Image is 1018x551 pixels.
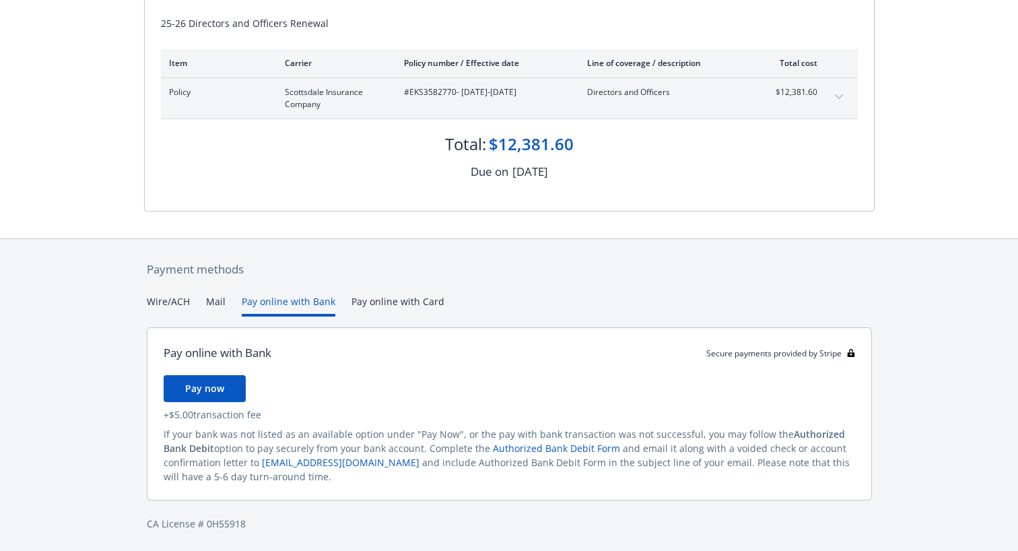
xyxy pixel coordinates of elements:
[164,375,246,402] button: Pay now
[164,428,845,455] span: Authorized Bank Debit
[587,86,745,98] span: Directors and Officers
[285,86,382,110] span: Scottsdale Insurance Company
[262,456,419,469] a: [EMAIL_ADDRESS][DOMAIN_NAME]
[489,133,574,156] div: $12,381.60
[242,294,335,317] button: Pay online with Bank
[169,57,263,69] div: Item
[164,427,855,484] div: If your bank was not listed as an available option under "Pay Now", or the pay with bank transact...
[351,294,444,317] button: Pay online with Card
[206,294,226,317] button: Mail
[404,86,566,98] span: #EKS3582770 - [DATE]-[DATE]
[706,348,855,359] div: Secure payments provided by Stripe
[161,16,858,30] div: 25-26 Directors and Officers Renewal
[169,86,263,98] span: Policy
[828,86,850,108] button: expand content
[147,261,872,278] div: Payment methods
[767,57,817,69] div: Total cost
[767,86,817,98] span: $12,381.60
[285,57,382,69] div: Carrier
[471,163,508,181] div: Due on
[445,133,486,156] div: Total:
[164,344,271,362] div: Pay online with Bank
[493,442,620,455] a: Authorized Bank Debit Form
[587,57,745,69] div: Line of coverage / description
[164,408,855,422] div: + $5.00 transaction fee
[512,163,548,181] div: [DATE]
[185,382,224,395] span: Pay now
[161,78,858,119] div: PolicyScottsdale Insurance Company#EKS3582770- [DATE]-[DATE]Directors and Officers$12,381.60expan...
[147,517,872,531] div: CA License # 0H55918
[404,57,566,69] div: Policy number / Effective date
[147,294,190,317] button: Wire/ACH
